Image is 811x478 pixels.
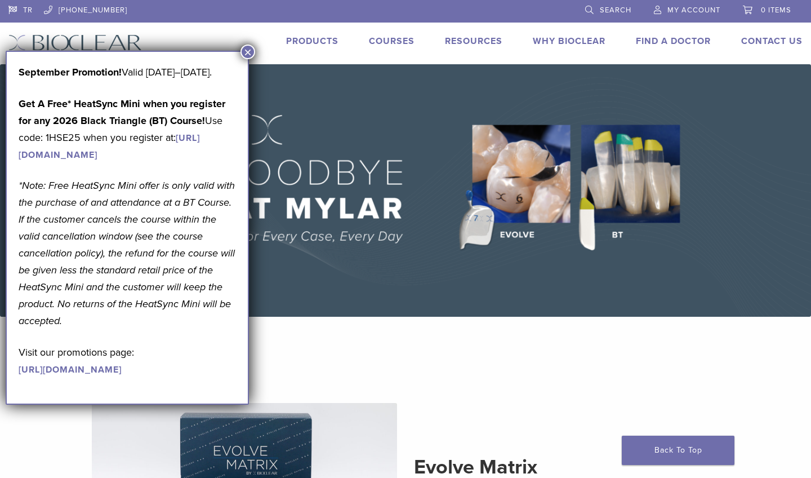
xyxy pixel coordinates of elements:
a: Find A Doctor [636,36,711,47]
strong: Get A Free* HeatSync Mini when you register for any 2026 Black Triangle (BT) Course! [19,98,225,127]
img: Bioclear [8,34,142,51]
a: Why Bioclear [533,36,605,47]
span: Search [600,6,631,15]
a: Courses [369,36,415,47]
p: Visit our promotions page: [19,344,236,378]
a: [URL][DOMAIN_NAME] [19,364,122,375]
a: [URL][DOMAIN_NAME] [19,132,200,161]
span: My Account [667,6,720,15]
p: Valid [DATE]–[DATE]. [19,64,236,81]
a: Back To Top [622,436,734,465]
a: Products [286,36,338,47]
p: Use code: 1HSE25 when you register at: [19,95,236,163]
button: Close [240,45,255,59]
em: *Note: Free HeatSync Mini offer is only valid with the purchase of and attendance at a BT Course.... [19,179,235,327]
b: September Promotion! [19,66,122,78]
span: 0 items [761,6,791,15]
a: Contact Us [741,36,803,47]
a: Resources [445,36,502,47]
